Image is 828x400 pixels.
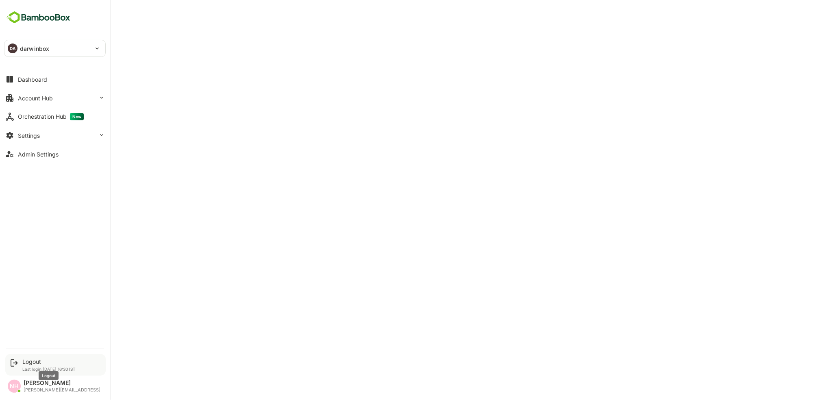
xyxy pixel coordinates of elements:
[24,387,100,393] div: [PERSON_NAME][EMAIL_ADDRESS]
[22,367,76,372] p: Last login: [DATE] 16:30 IST
[4,40,105,57] div: DAdarwinbox
[18,132,40,139] div: Settings
[24,380,100,387] div: [PERSON_NAME]
[4,146,106,162] button: Admin Settings
[8,43,17,53] div: DA
[4,127,106,143] button: Settings
[4,90,106,106] button: Account Hub
[18,95,53,102] div: Account Hub
[4,10,73,25] img: BambooboxFullLogoMark.5f36c76dfaba33ec1ec1367b70bb1252.svg
[22,358,76,365] div: Logout
[8,380,21,393] div: NH
[18,113,84,120] div: Orchestration Hub
[70,113,84,120] span: New
[18,76,47,83] div: Dashboard
[20,44,49,53] p: darwinbox
[18,151,59,158] div: Admin Settings
[4,109,106,125] button: Orchestration HubNew
[4,71,106,87] button: Dashboard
